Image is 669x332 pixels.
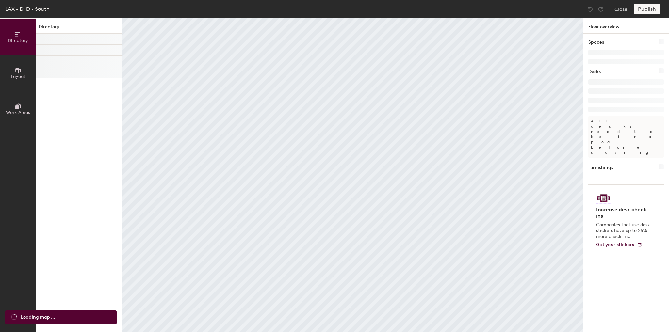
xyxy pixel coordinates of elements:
span: Layout [11,74,25,79]
span: Loading map ... [21,314,55,321]
h1: Desks [588,68,601,75]
span: Directory [8,38,28,43]
h4: Increase desk check-ins [596,206,652,219]
div: LAX - D, D - South [5,5,50,13]
img: Undo [587,6,594,12]
img: Sticker logo [596,193,611,204]
h1: Furnishings [588,164,613,171]
p: Companies that use desk stickers have up to 25% more check-ins. [596,222,652,240]
h1: Spaces [588,39,604,46]
h1: Floor overview [583,18,669,34]
span: Work Areas [6,110,30,115]
button: Close [614,4,628,14]
a: Get your stickers [596,242,642,248]
span: Get your stickers [596,242,634,247]
img: Redo [597,6,604,12]
canvas: Map [122,18,583,332]
p: All desks need to be in a pod before saving [588,116,664,158]
h1: Directory [36,24,122,34]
